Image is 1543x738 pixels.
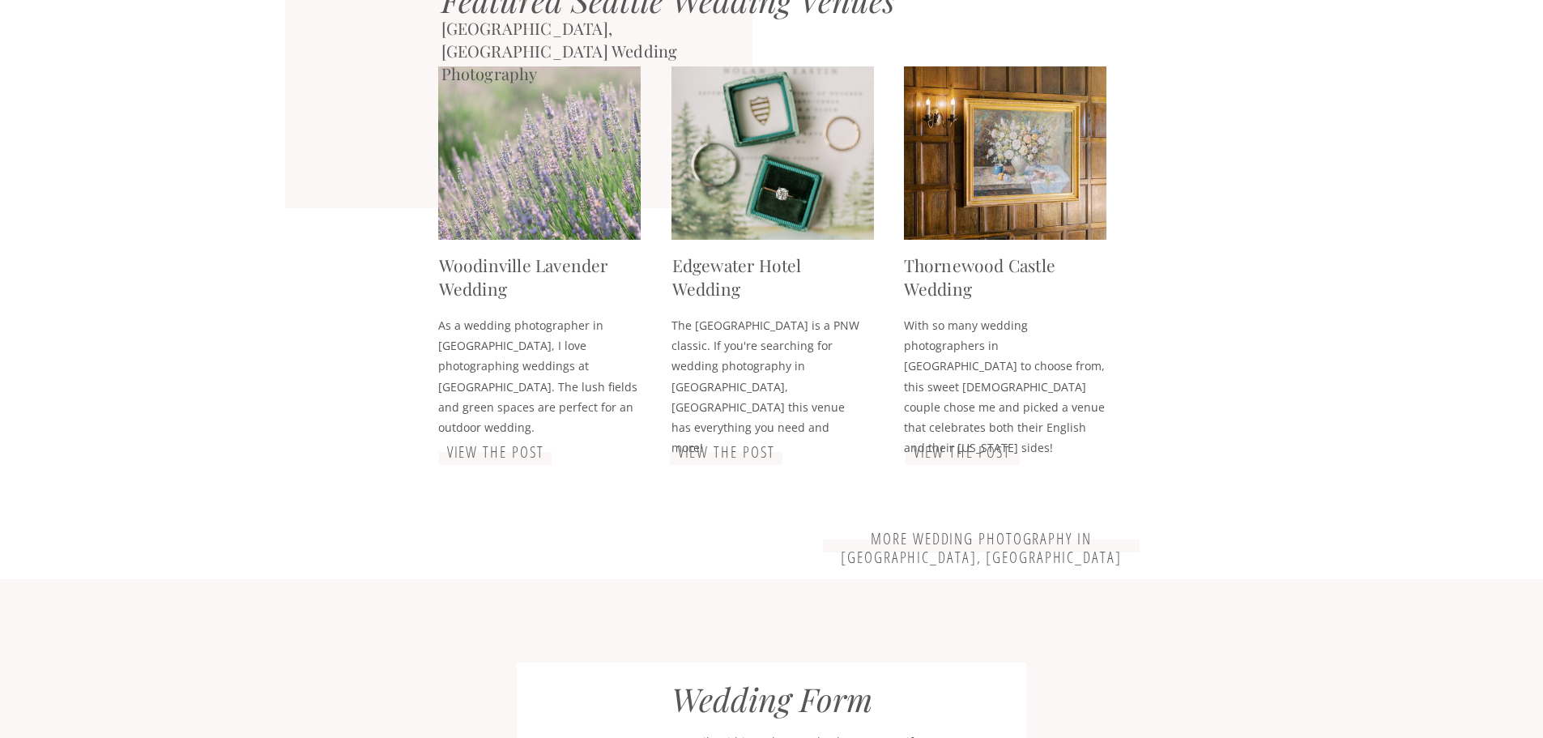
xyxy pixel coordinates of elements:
[672,254,872,304] h3: Edgewater Hotel Wedding
[904,315,1106,415] p: With so many wedding photographers in [GEOGRAPHIC_DATA] to choose from, this sweet [DEMOGRAPHIC_D...
[671,315,861,415] p: The [GEOGRAPHIC_DATA] is a PNW classic. If you're searching for wedding photography in [GEOGRAPHI...
[441,17,715,43] h2: [GEOGRAPHIC_DATA], [GEOGRAPHIC_DATA] Wedding Photography
[630,680,914,719] p: Wedding Form
[441,443,552,463] a: View the Post
[438,315,638,415] p: As a wedding photographer in [GEOGRAPHIC_DATA], I love photographing weddings at [GEOGRAPHIC_DATA...
[829,530,1134,549] a: more wedding photography in [GEOGRAPHIC_DATA], [GEOGRAPHIC_DATA]
[904,254,1103,304] h3: Thornewood Castle Wedding
[673,443,781,463] a: view the post
[439,254,638,304] h3: Woodinville Lavender Wedding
